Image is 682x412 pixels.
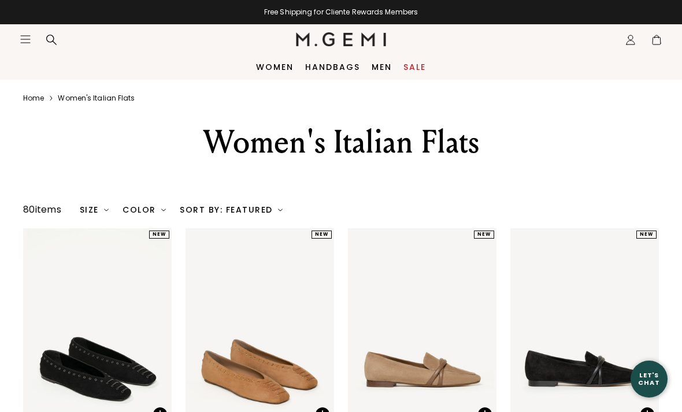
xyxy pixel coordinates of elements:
div: NEW [474,231,494,239]
img: chevron-down.svg [104,207,109,212]
img: chevron-down.svg [278,207,283,212]
img: chevron-down.svg [161,207,166,212]
div: Color [123,205,166,214]
a: Men [372,62,392,72]
button: Open site menu [20,34,31,45]
div: Size [80,205,109,214]
a: Women's italian flats [58,94,135,103]
div: NEW [312,231,332,239]
img: M.Gemi [296,32,387,46]
a: Handbags [305,62,360,72]
a: Home [23,94,44,103]
a: Women [256,62,294,72]
div: Let's Chat [631,372,668,386]
div: Sort By: Featured [180,205,283,214]
div: NEW [636,231,657,239]
a: Sale [403,62,426,72]
div: Women's Italian Flats [127,121,555,163]
div: 80 items [23,203,61,217]
div: NEW [149,231,169,239]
